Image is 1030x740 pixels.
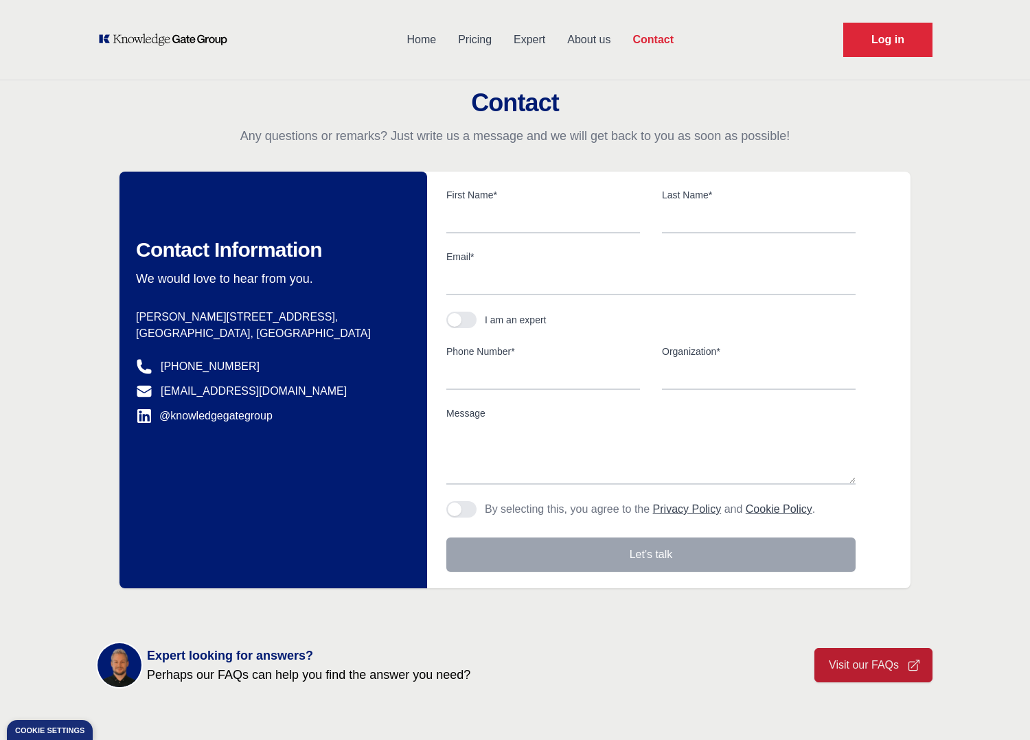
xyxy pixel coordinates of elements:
label: Message [446,406,856,420]
span: Expert looking for answers? [147,646,470,665]
a: Contact [621,22,685,58]
label: Phone Number* [446,345,640,358]
a: KOL Knowledge Platform: Talk to Key External Experts (KEE) [98,33,237,47]
button: Let's talk [446,537,856,572]
a: [EMAIL_ADDRESS][DOMAIN_NAME] [161,383,347,400]
label: First Name* [446,188,640,202]
a: Pricing [447,22,503,58]
a: [PHONE_NUMBER] [161,358,260,375]
iframe: Chat Widget [961,674,1030,740]
a: Visit our FAQs [814,648,932,682]
img: KOL management, KEE, Therapy area experts [98,643,141,687]
p: We would love to hear from you. [136,270,394,287]
label: Last Name* [662,188,856,202]
p: [GEOGRAPHIC_DATA], [GEOGRAPHIC_DATA] [136,325,394,342]
p: [PERSON_NAME][STREET_ADDRESS], [136,309,394,325]
h2: Contact Information [136,238,394,262]
a: @knowledgegategroup [136,408,273,424]
a: About us [556,22,621,58]
a: Home [396,22,447,58]
a: Request Demo [843,23,932,57]
a: Cookie Policy [746,503,812,515]
label: Email* [446,250,856,264]
div: I am an expert [485,313,547,327]
span: Perhaps our FAQs can help you find the answer you need? [147,665,470,684]
p: By selecting this, you agree to the and . [485,501,815,518]
a: Expert [503,22,556,58]
label: Organization* [662,345,856,358]
div: Chat-widget [961,674,1030,740]
div: Cookie settings [15,727,84,735]
a: Privacy Policy [653,503,722,515]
